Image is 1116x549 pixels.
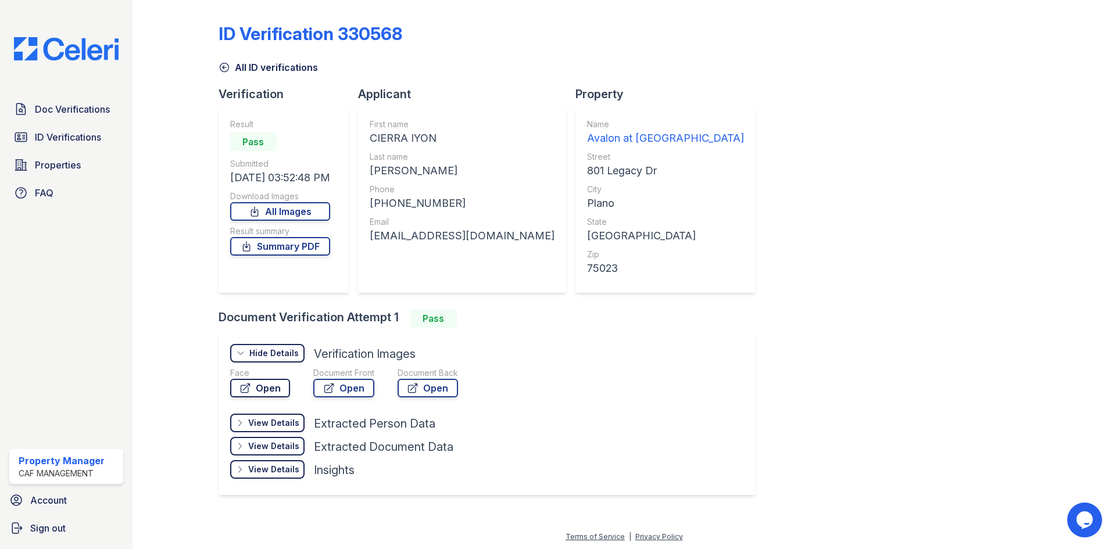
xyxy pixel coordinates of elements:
[410,309,457,328] div: Pass
[370,119,555,130] div: First name
[9,125,123,149] a: ID Verifications
[9,181,123,204] a: FAQ
[587,184,744,195] div: City
[230,367,290,379] div: Face
[5,37,128,60] img: CE_Logo_Blue-a8612792a0a2168367f1c8372b55b34899dd931a85d93a1a3d3e32e68fde9ad4.png
[35,158,81,172] span: Properties
[398,367,458,379] div: Document Back
[248,417,299,429] div: View Details
[19,454,105,468] div: Property Manager
[1067,503,1104,537] iframe: chat widget
[313,367,374,379] div: Document Front
[370,163,555,179] div: [PERSON_NAME]
[230,191,330,202] div: Download Images
[248,464,299,475] div: View Details
[314,439,453,455] div: Extracted Document Data
[566,532,625,541] a: Terms of Service
[587,260,744,277] div: 75023
[219,23,402,44] div: ID Verification 330568
[370,184,555,195] div: Phone
[9,98,123,121] a: Doc Verifications
[587,119,744,146] a: Name Avalon at [GEOGRAPHIC_DATA]
[358,86,575,102] div: Applicant
[370,216,555,228] div: Email
[587,151,744,163] div: Street
[230,132,277,151] div: Pass
[313,379,374,397] a: Open
[230,202,330,221] a: All Images
[5,516,128,540] a: Sign out
[587,130,744,146] div: Avalon at [GEOGRAPHIC_DATA]
[249,347,299,359] div: Hide Details
[314,346,416,362] div: Verification Images
[314,415,435,432] div: Extracted Person Data
[370,130,555,146] div: CIERRA IYON
[398,379,458,397] a: Open
[19,468,105,479] div: CAF Management
[587,163,744,179] div: 801 Legacy Dr
[230,225,330,237] div: Result summary
[635,532,683,541] a: Privacy Policy
[230,158,330,170] div: Submitted
[230,379,290,397] a: Open
[587,216,744,228] div: State
[30,521,66,535] span: Sign out
[587,249,744,260] div: Zip
[370,228,555,244] div: [EMAIL_ADDRESS][DOMAIN_NAME]
[230,119,330,130] div: Result
[587,195,744,211] div: Plano
[370,195,555,211] div: [PHONE_NUMBER]
[370,151,555,163] div: Last name
[587,228,744,244] div: [GEOGRAPHIC_DATA]
[30,493,67,507] span: Account
[219,60,318,74] a: All ID verifications
[5,489,128,512] a: Account
[219,309,765,328] div: Document Verification Attempt 1
[230,170,330,186] div: [DATE] 03:52:48 PM
[575,86,765,102] div: Property
[9,153,123,177] a: Properties
[248,440,299,452] div: View Details
[587,119,744,130] div: Name
[35,102,110,116] span: Doc Verifications
[230,237,330,256] a: Summary PDF
[314,462,355,478] div: Insights
[35,186,53,200] span: FAQ
[219,86,358,102] div: Verification
[35,130,101,144] span: ID Verifications
[629,532,631,541] div: |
